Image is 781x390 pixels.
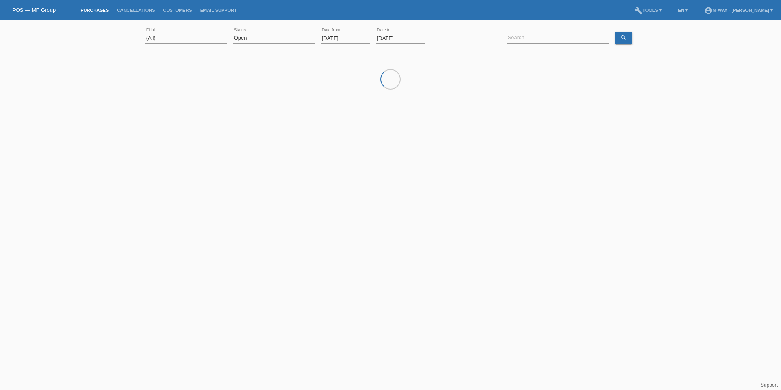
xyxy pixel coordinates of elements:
[76,8,113,13] a: Purchases
[615,32,632,44] a: search
[113,8,159,13] a: Cancellations
[674,8,692,13] a: EN ▾
[196,8,241,13] a: Email Support
[12,7,56,13] a: POS — MF Group
[630,8,666,13] a: buildTools ▾
[634,7,643,15] i: build
[700,8,777,13] a: account_circlem-way - [PERSON_NAME] ▾
[620,34,627,41] i: search
[704,7,712,15] i: account_circle
[761,382,778,388] a: Support
[159,8,196,13] a: Customers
